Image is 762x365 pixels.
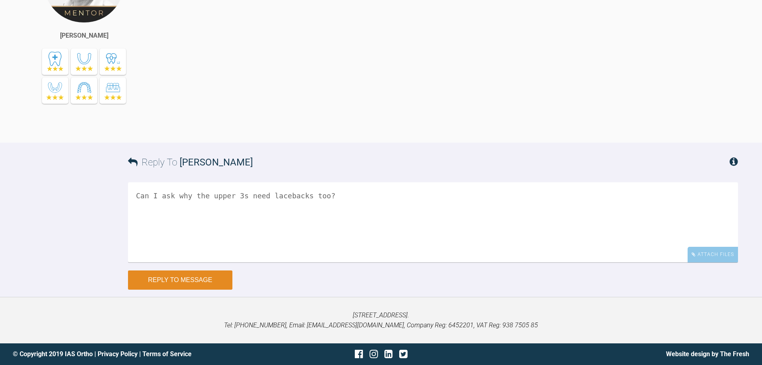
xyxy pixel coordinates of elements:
[13,310,749,331] p: [STREET_ADDRESS]. Tel: [PHONE_NUMBER], Email: [EMAIL_ADDRESS][DOMAIN_NAME], Company Reg: 6452201,...
[666,350,749,358] a: Website design by The Fresh
[688,247,738,262] div: Attach Files
[60,30,108,41] div: [PERSON_NAME]
[142,350,192,358] a: Terms of Service
[98,350,138,358] a: Privacy Policy
[128,155,253,170] h3: Reply To
[128,182,738,262] textarea: Can I ask why the upper 3s need lacebacks too?
[13,349,258,359] div: © Copyright 2019 IAS Ortho | |
[180,157,253,168] span: [PERSON_NAME]
[128,270,232,290] button: Reply to Message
